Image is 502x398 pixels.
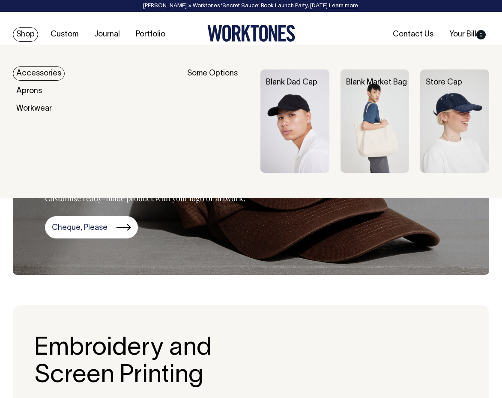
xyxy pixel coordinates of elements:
p: Customise ready-made product with your logo or artwork. [45,193,245,203]
a: Custom [47,27,82,42]
a: Cheque, Please [45,216,138,238]
a: Shop [13,27,38,42]
div: Some Options [187,69,249,173]
a: Workwear [13,102,55,116]
a: Learn more [329,3,358,9]
a: Portfolio [132,27,169,42]
a: Blank Market Bag [346,79,407,86]
a: Blank Dad Cap [266,79,317,86]
div: [PERSON_NAME] × Worktones ‘Secret Sauce’ Book Launch Party, [DATE]. . [9,3,493,9]
a: Your Bill0 [446,27,489,42]
img: Blank Market Bag [341,69,409,173]
a: Aprons [13,84,45,98]
a: Store Cap [426,79,462,86]
img: Blank Dad Cap [260,69,329,173]
h2: Embroidery and Screen Printing [34,335,281,390]
span: 0 [476,30,486,39]
a: Journal [91,27,123,42]
img: Store Cap [420,69,489,173]
a: Contact Us [389,27,437,42]
a: Accessories [13,66,65,81]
